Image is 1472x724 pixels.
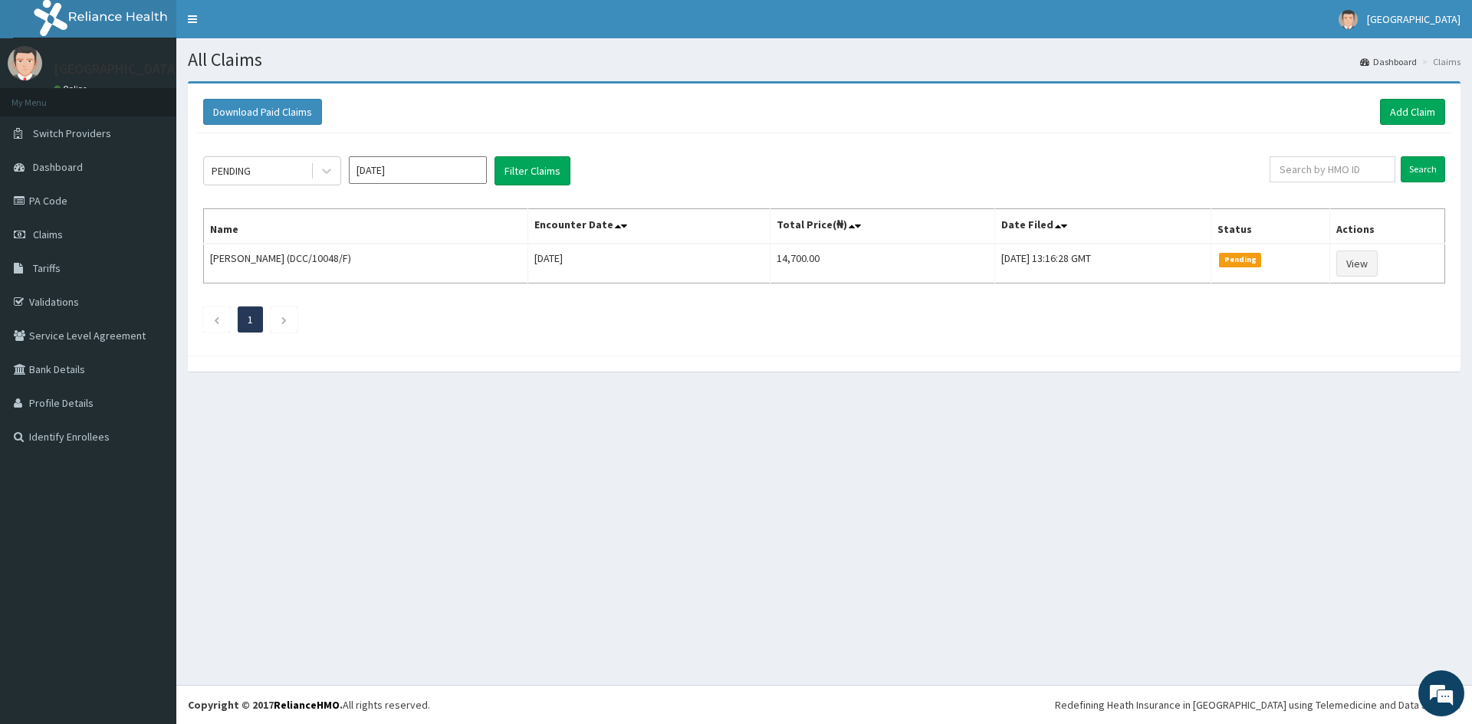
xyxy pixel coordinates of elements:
th: Status [1211,209,1330,244]
th: Name [204,209,528,244]
span: Pending [1219,253,1261,267]
img: User Image [8,46,42,80]
td: [DATE] 13:16:28 GMT [995,244,1211,283]
span: Claims [33,228,63,241]
td: [DATE] [528,244,770,283]
strong: Copyright © 2017 . [188,698,343,712]
input: Select Month and Year [349,156,487,184]
span: Switch Providers [33,126,111,140]
div: PENDING [212,163,251,179]
th: Actions [1330,209,1445,244]
a: View [1336,251,1378,277]
a: Online [54,84,90,94]
a: RelianceHMO [274,698,340,712]
td: [PERSON_NAME] (DCC/10048/F) [204,244,528,283]
div: Redefining Heath Insurance in [GEOGRAPHIC_DATA] using Telemedicine and Data Science! [1055,697,1460,713]
input: Search by HMO ID [1270,156,1395,182]
th: Encounter Date [528,209,770,244]
img: User Image [1339,10,1358,29]
th: Total Price(₦) [770,209,995,244]
th: Date Filed [995,209,1211,244]
button: Filter Claims [495,156,570,185]
h1: All Claims [188,50,1460,70]
span: [GEOGRAPHIC_DATA] [1367,12,1460,26]
span: Dashboard [33,160,83,174]
a: Dashboard [1360,55,1417,68]
a: Previous page [213,313,220,326]
a: Page 1 is your current page [248,313,253,326]
input: Search [1401,156,1445,182]
button: Download Paid Claims [203,99,322,125]
li: Claims [1418,55,1460,68]
footer: All rights reserved. [176,685,1472,724]
span: Tariffs [33,261,61,275]
a: Add Claim [1380,99,1445,125]
a: Next page [281,313,287,326]
p: [GEOGRAPHIC_DATA] [54,62,180,76]
td: 14,700.00 [770,244,995,283]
